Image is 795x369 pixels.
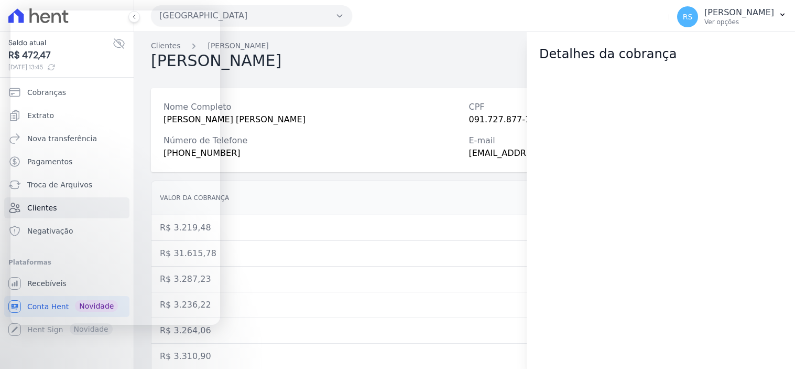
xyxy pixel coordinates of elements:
td: R$ 3.236,22 [151,292,569,318]
td: R$ 3.219,48 [151,215,569,241]
a: Nova transferência [4,128,129,149]
span: Saldo atual [8,37,113,48]
td: R$ 3.287,23 [151,267,569,292]
th: Valor da cobrança [151,181,569,215]
div: E-mail [469,134,766,147]
a: Cobranças [4,82,129,103]
nav: Breadcrumb [151,40,778,51]
div: Nome Completo [164,101,461,113]
a: Extrato [4,105,129,126]
iframe: Intercom live chat [10,333,36,359]
span: [DATE] 13:45 [8,62,113,72]
button: RS [PERSON_NAME] Ver opções [669,2,795,31]
p: Ver opções [704,18,774,26]
p: [PERSON_NAME] [704,7,774,18]
div: [EMAIL_ADDRESS][DOMAIN_NAME] [469,147,766,160]
span: RS [683,13,693,20]
h2: Detalhes da cobrança [539,45,782,64]
a: Negativação [4,220,129,241]
td: R$ 3.264,06 [151,318,569,344]
a: Recebíveis [4,273,129,294]
div: [PHONE_NUMBER] [164,147,461,160]
a: Conta Hent Novidade [4,296,129,317]
iframe: Intercom live chat [10,10,220,325]
div: [PERSON_NAME] [PERSON_NAME] [164,113,461,126]
div: Número de Telefone [164,134,461,147]
a: Clientes [4,197,129,218]
span: R$ 472,47 [8,48,113,62]
a: [PERSON_NAME] [208,40,268,51]
div: CPF [469,101,766,113]
a: Pagamentos [4,151,129,172]
button: [GEOGRAPHIC_DATA] [151,5,352,26]
td: R$ 31.615,78 [151,241,569,267]
div: Plataformas [8,256,125,269]
a: Troca de Arquivos [4,174,129,195]
nav: Sidebar [8,82,125,340]
div: 091.727.877-16 [469,113,766,126]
